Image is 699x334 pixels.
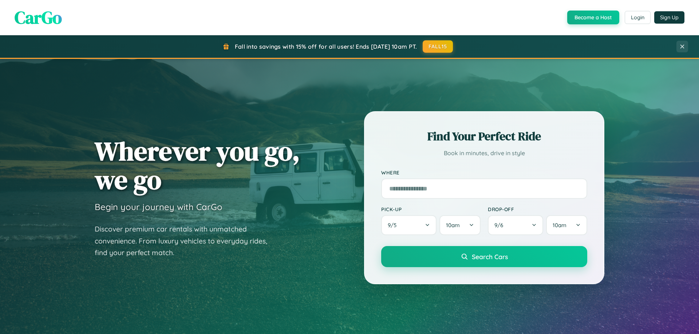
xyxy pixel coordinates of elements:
[381,206,481,212] label: Pick-up
[381,169,587,176] label: Where
[388,222,400,229] span: 9 / 5
[381,148,587,158] p: Book in minutes, drive in style
[423,40,453,53] button: FALL15
[15,5,62,29] span: CarGo
[625,11,651,24] button: Login
[446,222,460,229] span: 10am
[488,206,587,212] label: Drop-off
[567,11,619,24] button: Become a Host
[381,128,587,144] h2: Find Your Perfect Ride
[95,137,300,194] h1: Wherever you go, we go
[95,223,277,259] p: Discover premium car rentals with unmatched convenience. From luxury vehicles to everyday rides, ...
[439,215,481,235] button: 10am
[472,253,508,261] span: Search Cars
[553,222,566,229] span: 10am
[494,222,507,229] span: 9 / 6
[95,201,222,212] h3: Begin your journey with CarGo
[381,246,587,267] button: Search Cars
[235,43,417,50] span: Fall into savings with 15% off for all users! Ends [DATE] 10am PT.
[546,215,587,235] button: 10am
[381,215,437,235] button: 9/5
[488,215,543,235] button: 9/6
[654,11,684,24] button: Sign Up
